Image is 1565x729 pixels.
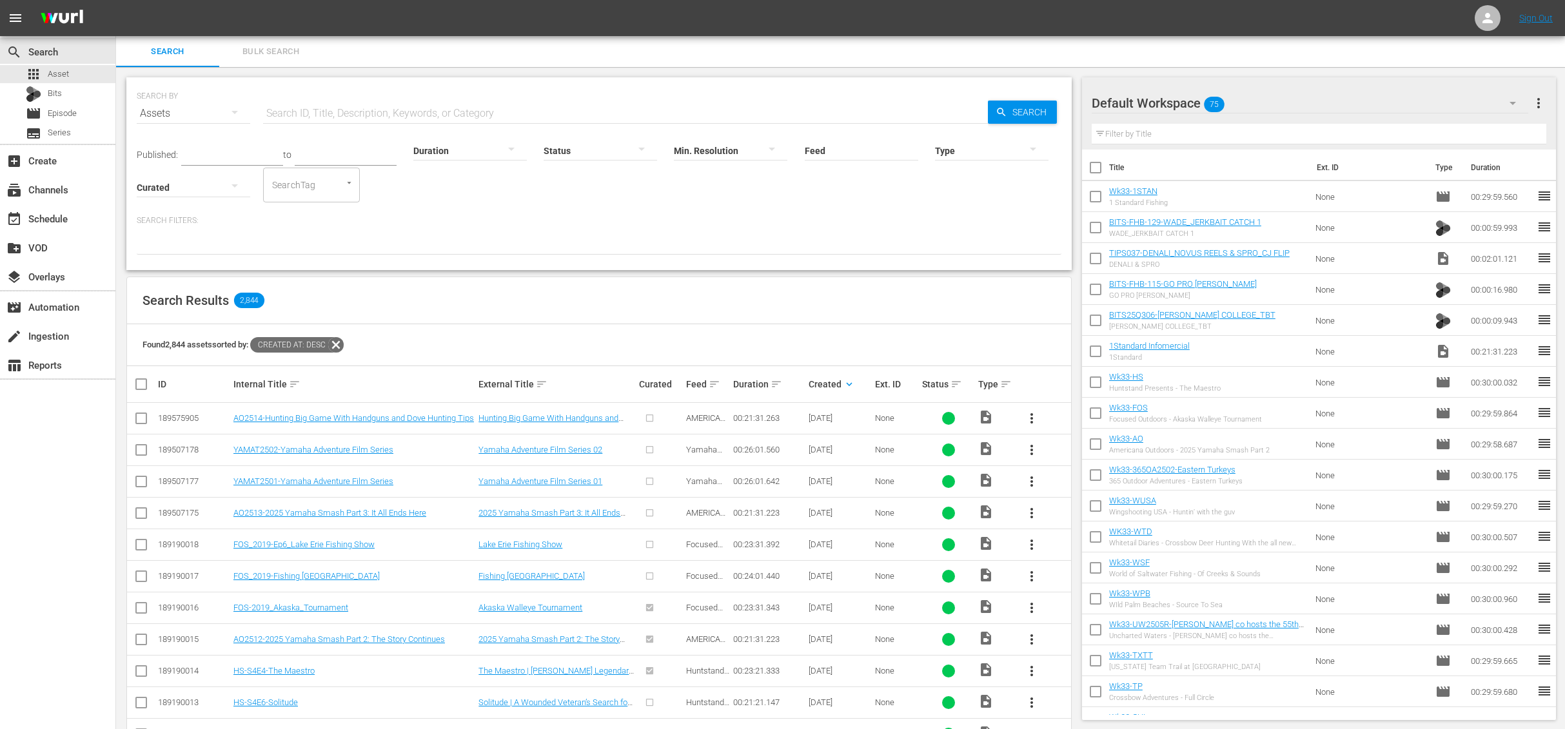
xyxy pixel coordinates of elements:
div: Status [922,376,975,392]
td: None [1310,305,1430,336]
div: Bits [26,86,41,102]
span: reorder [1537,436,1552,451]
span: Search [6,44,22,60]
div: Ext. ID [875,379,918,389]
span: Video [978,536,994,551]
button: more_vert [1016,687,1047,718]
div: DENALI & SPRO [1109,260,1290,269]
td: 00:29:59.864 [1466,398,1537,429]
div: 1Standard [1109,353,1190,362]
span: Video [978,567,994,583]
span: Schedule [6,211,22,227]
span: more_vert [1024,632,1039,647]
span: reorder [1537,405,1552,420]
a: YAMAT2502-Yamaha Adventure Film Series [233,445,393,454]
span: Huntstand Presents [686,666,729,685]
span: to [283,150,291,160]
a: Akaska Walleye Tournament [478,603,582,612]
a: Wk33-AO [1109,434,1143,443]
a: Wk33-1STAN [1109,186,1157,196]
td: None [1310,645,1430,676]
td: None [1310,212,1430,243]
button: more_vert [1016,561,1047,592]
span: AMERICANA OUTDOORS PRESENTED BY [PERSON_NAME] [686,413,729,491]
a: FOS_2019-Ep6_Lake Erie Fishing Show [233,539,375,549]
td: None [1310,676,1430,707]
span: reorder [1537,498,1552,513]
a: Wk33-WPB [1109,588,1150,598]
span: Focused Outdoors Promotions [686,571,729,600]
a: HS-S4E4-The Maestro [233,666,315,676]
div: Focused Outdoors - Akaska Walleye Tournament [1109,415,1262,423]
td: 00:30:00.960 [1466,583,1537,614]
span: more_vert [1024,600,1039,616]
div: 189190014 [158,666,230,676]
span: Video [978,662,994,677]
span: Episode [1435,374,1451,390]
td: None [1310,367,1430,398]
button: more_vert [1016,403,1047,434]
span: Channels [6,182,22,198]
div: WIld Palm Beaches - Source To Sea [1109,601,1223,609]
span: reorder [1537,467,1552,482]
div: Type [978,376,1012,392]
img: TV Bits [1435,313,1451,329]
span: Video [978,504,994,520]
span: reorder [1537,188,1552,204]
th: Title [1109,150,1309,186]
img: TV Bits [1435,220,1451,236]
div: [DATE] [809,539,871,549]
span: Huntstand Presents [686,697,729,717]
div: External Title [478,376,635,392]
td: 00:21:31.223 [1466,336,1537,367]
span: AMERICANA OUTDOORS PRESENTED BY [PERSON_NAME] [686,634,729,712]
span: Created At: desc [250,337,328,353]
div: None [875,539,918,549]
span: more_vert [1024,474,1039,489]
span: Bits [1435,311,1451,329]
span: reorder [1537,374,1552,389]
a: Fishing [GEOGRAPHIC_DATA] [478,571,585,581]
span: Video [978,630,994,646]
a: Wk33-TP [1109,681,1143,691]
div: None [875,476,918,486]
div: 189190015 [158,634,230,644]
div: Duration [733,376,805,392]
span: Search Results [143,293,229,308]
span: Video [978,409,994,425]
span: reorder [1537,219,1552,235]
span: AMERICANA OUTDOORS PRESENTED BY [PERSON_NAME] [686,508,729,585]
a: HS-S4E6-Solitude [233,697,298,707]
span: Episode [1435,405,1451,421]
span: more_vert [1024,442,1039,458]
a: AO2512-2025 Yamaha Smash Part 2: The Story Continues [233,634,445,644]
a: Wk33-CHL [1109,712,1148,722]
td: None [1310,429,1430,460]
div: Default Workspace [1092,85,1528,121]
span: Episode [1435,436,1451,452]
span: Ingestion [6,329,22,344]
td: 00:29:59.270 [1466,491,1537,521]
div: 189575905 [158,413,230,423]
span: more_vert [1024,537,1039,552]
a: Solitude | A Wounded Veteran’s Search for Peace Through Archery [478,697,633,717]
a: Wk33-365OA2502-Eastern Turkeys [1109,465,1235,474]
div: None [875,445,918,454]
div: 00:21:31.263 [733,413,805,423]
a: TIPS037-DENALI_NOVUS REELS & SPRO_CJ FLIP [1109,248,1290,258]
a: Wk33-WUSA [1109,496,1156,505]
span: Episode [1435,498,1451,514]
span: Episode [1435,622,1451,637]
a: Hunting Big Game With Handguns and Dove Hunting Tips [478,413,624,433]
div: [DATE] [809,445,871,454]
span: Search [124,44,212,59]
div: [DATE] [809,476,871,486]
td: None [1310,336,1430,367]
div: Huntstand Presents - The Maestro [1109,384,1221,393]
a: The Maestro | [PERSON_NAME] Legendary Voice in [GEOGRAPHIC_DATA] Hunting [478,666,634,685]
div: Feed [686,376,729,392]
td: None [1310,521,1430,552]
div: Curated [639,379,682,389]
div: [DATE] [809,666,871,676]
div: WADE_JERKBAIT CATCH 1 [1109,229,1261,238]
